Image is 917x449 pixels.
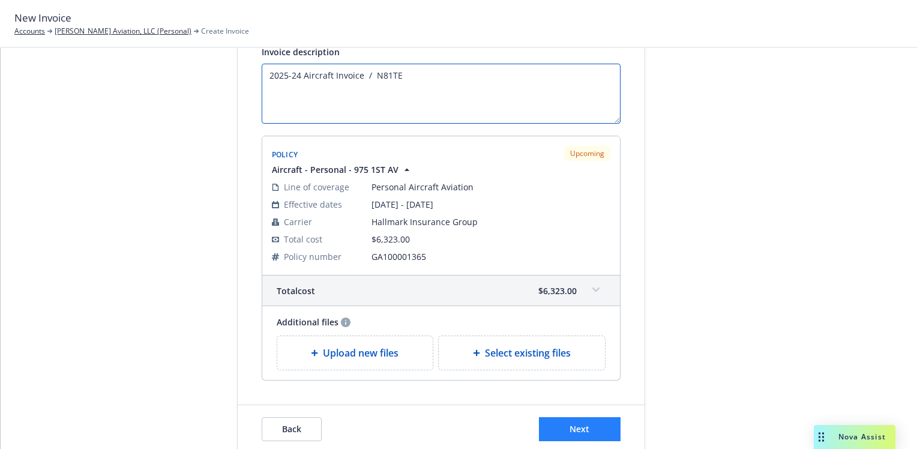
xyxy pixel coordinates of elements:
[814,425,829,449] div: Drag to move
[284,233,322,246] span: Total cost
[284,198,342,211] span: Effective dates
[55,26,191,37] a: [PERSON_NAME] Aviation, LLC (Personal)
[277,336,434,370] div: Upload new files
[371,181,610,193] span: Personal Aircraft Aviation
[371,215,610,228] span: Hallmark Insurance Group
[14,26,45,37] a: Accounts
[277,285,315,297] span: Total cost
[262,64,621,124] textarea: Enter invoice description here
[277,316,338,328] span: Additional files
[538,285,577,297] span: $6,323.00
[814,425,895,449] button: Nova Assist
[282,423,301,435] span: Back
[262,417,322,441] button: Back
[564,146,610,161] div: Upcoming
[485,346,571,360] span: Select existing files
[570,423,589,435] span: Next
[14,10,71,26] span: New Invoice
[201,26,249,37] span: Create Invoice
[323,346,398,360] span: Upload new files
[838,432,886,442] span: Nova Assist
[284,215,312,228] span: Carrier
[371,250,610,263] span: GA100001365
[262,276,620,306] div: Totalcost$6,323.00
[272,163,413,176] button: Aircraft - Personal - 975 1ST AV
[371,198,610,211] span: [DATE] - [DATE]
[371,234,410,245] span: $6,323.00
[284,250,341,263] span: Policy number
[438,336,606,370] div: Select existing files
[262,46,340,58] span: Invoice description
[539,417,621,441] button: Next
[284,181,349,193] span: Line of coverage
[272,149,298,160] span: Policy
[272,163,398,176] span: Aircraft - Personal - 975 1ST AV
